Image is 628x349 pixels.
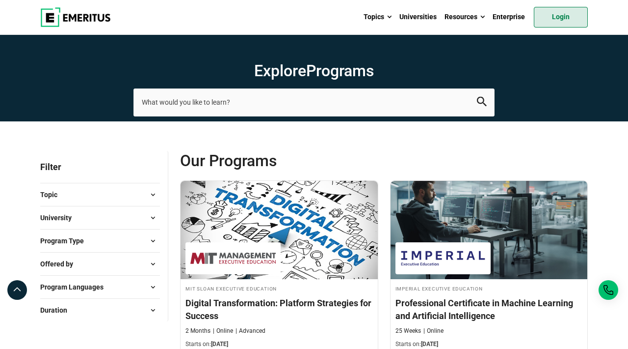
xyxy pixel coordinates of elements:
span: University [40,212,79,223]
span: [DATE] [421,341,438,348]
span: Duration [40,305,75,316]
p: Online [213,327,233,335]
button: Duration [40,303,160,318]
img: MIT Sloan Executive Education [190,247,276,269]
input: search-page [133,88,495,116]
span: Program Languages [40,282,111,292]
img: Digital Transformation: Platform Strategies for Success | Online Digital Transformation Course [181,181,378,279]
button: Topic [40,187,160,202]
span: Program Type [40,235,92,246]
button: search [477,97,487,108]
p: 25 Weeks [395,327,421,335]
span: Programs [306,61,374,80]
span: Our Programs [180,151,384,171]
h1: Explore [133,61,495,81]
h4: Professional Certificate in Machine Learning and Artificial Intelligence [395,297,583,321]
p: Advanced [235,327,265,335]
p: Starts on: [395,340,583,349]
img: Professional Certificate in Machine Learning and Artificial Intelligence | Online AI and Machine ... [391,181,588,279]
button: Program Languages [40,280,160,294]
span: Offered by [40,259,81,269]
img: Imperial Executive Education [400,247,486,269]
p: Online [423,327,444,335]
h4: Digital Transformation: Platform Strategies for Success [185,297,373,321]
button: University [40,210,160,225]
button: Program Type [40,233,160,248]
h4: Imperial Executive Education [395,284,583,292]
p: Filter [40,151,160,183]
span: [DATE] [211,341,228,348]
a: search [477,99,487,109]
h4: MIT Sloan Executive Education [185,284,373,292]
a: Login [534,7,588,28]
p: 2 Months [185,327,210,335]
p: Starts on: [185,340,373,349]
span: Topic [40,189,65,200]
button: Offered by [40,257,160,271]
